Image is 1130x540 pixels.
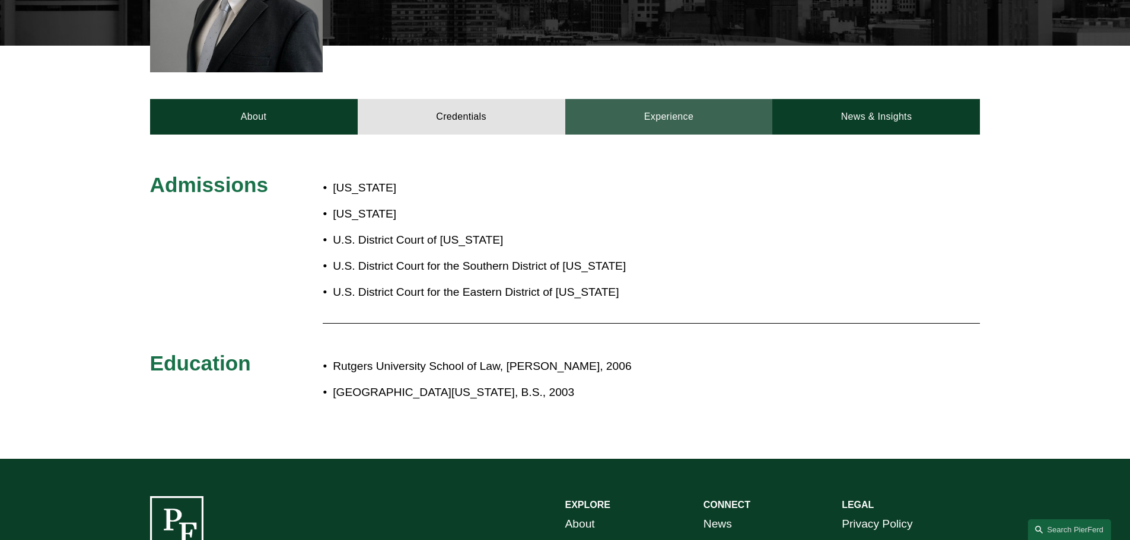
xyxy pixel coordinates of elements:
strong: LEGAL [842,500,874,510]
span: Admissions [150,173,268,196]
strong: CONNECT [704,500,750,510]
a: News & Insights [772,99,980,135]
a: Credentials [358,99,565,135]
a: Search this site [1028,519,1111,540]
strong: EXPLORE [565,500,610,510]
a: About [565,514,595,535]
a: Experience [565,99,773,135]
a: News [704,514,732,535]
p: [GEOGRAPHIC_DATA][US_STATE], B.S., 2003 [333,382,876,403]
p: U.S. District Court for the Eastern District of [US_STATE] [333,282,634,303]
a: About [150,99,358,135]
span: Education [150,352,251,375]
p: U.S. District Court for the Southern District of [US_STATE] [333,256,634,277]
p: [US_STATE] [333,204,634,225]
p: U.S. District Court of [US_STATE] [333,230,634,251]
a: Privacy Policy [842,514,912,535]
p: Rutgers University School of Law, [PERSON_NAME], 2006 [333,356,876,377]
p: [US_STATE] [333,178,634,199]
